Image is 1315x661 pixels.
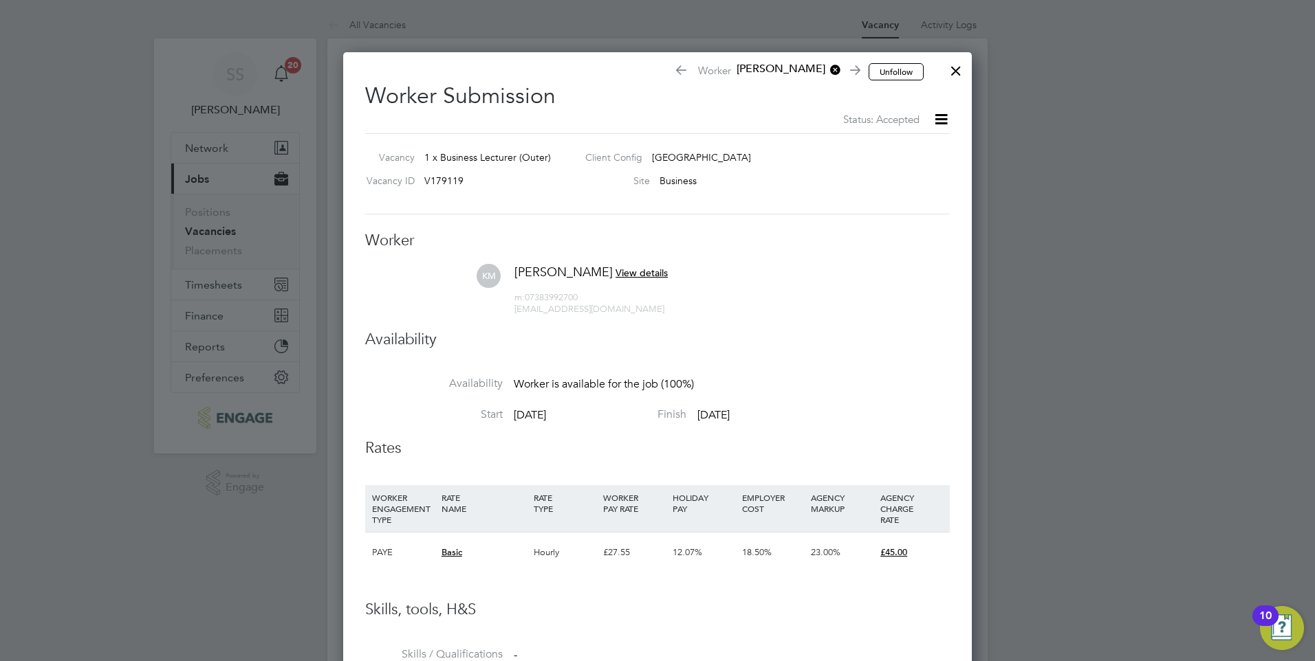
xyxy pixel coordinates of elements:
span: [EMAIL_ADDRESS][DOMAIN_NAME] [514,303,664,315]
span: View details [616,267,668,279]
span: £45.00 [880,546,907,558]
span: [DATE] [514,408,546,422]
label: Vacancy [360,151,415,164]
div: WORKER ENGAGEMENT TYPE [369,485,438,532]
div: WORKER PAY RATE [600,485,669,521]
span: V179119 [424,175,464,187]
span: [PERSON_NAME] [514,264,613,280]
label: Start [365,407,503,422]
div: RATE TYPE [530,485,600,521]
div: EMPLOYER COST [739,485,808,521]
span: Worker is available for the job (100%) [514,377,694,391]
label: Client Config [574,151,642,164]
span: [DATE] [697,408,730,422]
h3: Rates [365,438,950,458]
span: 07383992700 [514,291,578,303]
span: 23.00% [811,546,840,558]
span: Business [660,175,697,187]
label: Availability [365,377,503,391]
h2: Worker Submission [365,71,950,128]
span: Status: Accepted [843,113,920,126]
label: Vacancy ID [360,175,415,187]
span: KM [477,264,501,288]
h3: Availability [365,330,950,350]
span: [GEOGRAPHIC_DATA] [652,151,751,164]
div: £27.55 [600,533,669,572]
button: Open Resource Center, 10 new notifications [1260,606,1304,650]
div: Hourly [530,533,600,572]
div: AGENCY MARKUP [807,485,877,521]
span: 18.50% [742,546,772,558]
span: Worker [674,62,858,81]
button: Unfollow [869,63,924,81]
label: Site [574,175,650,187]
div: 10 [1259,616,1272,634]
span: 1 x Business Lecturer (Outer) [424,151,551,164]
div: RATE NAME [438,485,530,521]
span: m: [514,291,525,303]
h3: Skills, tools, H&S [365,600,950,620]
h3: Worker [365,231,950,251]
div: PAYE [369,533,438,572]
span: [PERSON_NAME] [731,62,841,77]
span: 12.07% [673,546,702,558]
div: AGENCY CHARGE RATE [877,485,946,532]
label: Finish [549,407,686,422]
span: Basic [442,546,462,558]
div: HOLIDAY PAY [669,485,739,521]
